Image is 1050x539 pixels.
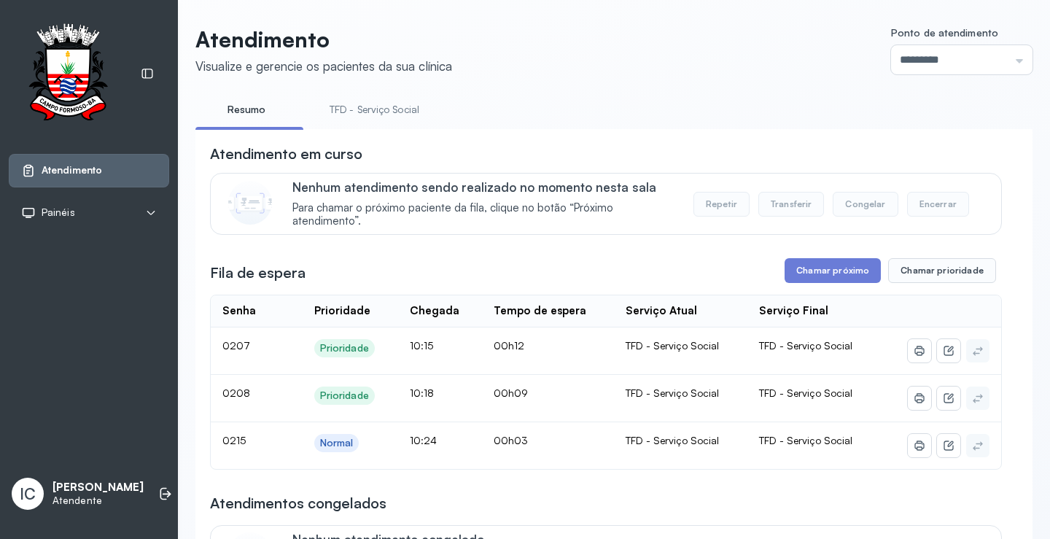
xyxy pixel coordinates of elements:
[494,339,524,352] span: 00h12
[494,304,586,318] div: Tempo de espera
[626,339,736,352] div: TFD - Serviço Social
[320,437,354,449] div: Normal
[320,342,369,354] div: Prioridade
[222,304,256,318] div: Senha
[494,387,528,399] span: 00h09
[759,339,852,352] span: TFD - Serviço Social
[320,389,369,402] div: Prioridade
[228,181,272,225] img: Imagem de CalloutCard
[222,339,250,352] span: 0207
[758,192,825,217] button: Transferir
[210,263,306,283] h3: Fila de espera
[42,164,102,177] span: Atendimento
[52,495,144,507] p: Atendente
[195,98,297,122] a: Resumo
[888,258,996,283] button: Chamar prioridade
[907,192,969,217] button: Encerrar
[891,26,998,39] span: Ponto de atendimento
[222,387,250,399] span: 0208
[15,23,120,125] img: Logotipo do estabelecimento
[210,144,362,164] h3: Atendimento em curso
[210,493,386,513] h3: Atendimentos congelados
[410,304,459,318] div: Chegada
[785,258,881,283] button: Chamar próximo
[759,304,828,318] div: Serviço Final
[292,201,678,229] span: Para chamar o próximo paciente da fila, clique no botão “Próximo atendimento”.
[759,434,852,446] span: TFD - Serviço Social
[21,163,157,178] a: Atendimento
[52,481,144,495] p: [PERSON_NAME]
[759,387,852,399] span: TFD - Serviço Social
[494,434,528,446] span: 00h03
[410,434,437,446] span: 10:24
[626,304,697,318] div: Serviço Atual
[410,387,434,399] span: 10:18
[195,26,452,53] p: Atendimento
[292,179,678,195] p: Nenhum atendimento sendo realizado no momento nesta sala
[195,58,452,74] div: Visualize e gerencie os pacientes da sua clínica
[626,434,736,447] div: TFD - Serviço Social
[222,434,246,446] span: 0215
[315,98,434,122] a: TFD - Serviço Social
[693,192,750,217] button: Repetir
[833,192,898,217] button: Congelar
[42,206,75,219] span: Painéis
[626,387,736,400] div: TFD - Serviço Social
[314,304,370,318] div: Prioridade
[410,339,433,352] span: 10:15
